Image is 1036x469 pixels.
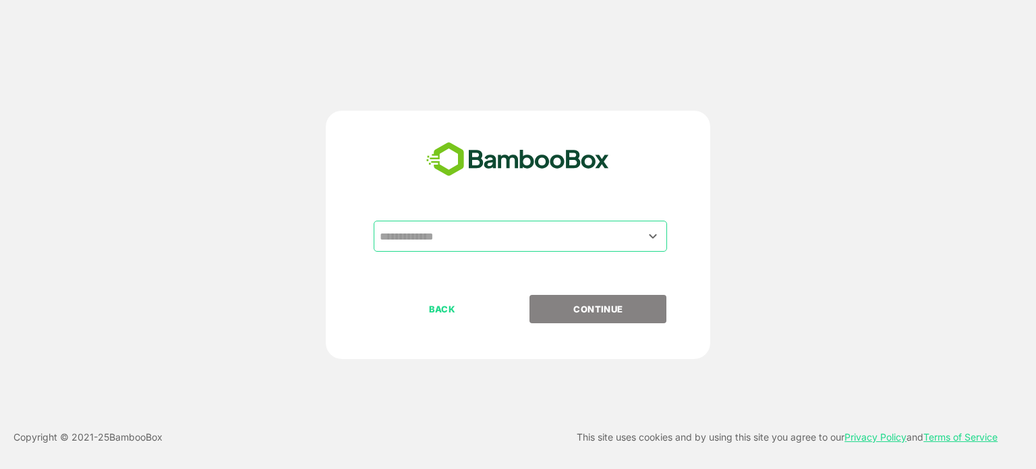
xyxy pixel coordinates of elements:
p: CONTINUE [531,302,666,316]
button: CONTINUE [529,295,666,323]
a: Terms of Service [923,431,998,443]
p: BACK [375,302,510,316]
button: BACK [374,295,511,323]
p: Copyright © 2021- 25 BambooBox [13,429,163,445]
a: Privacy Policy [844,431,906,443]
button: Open [644,227,662,245]
img: bamboobox [419,138,616,182]
p: This site uses cookies and by using this site you agree to our and [577,429,998,445]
